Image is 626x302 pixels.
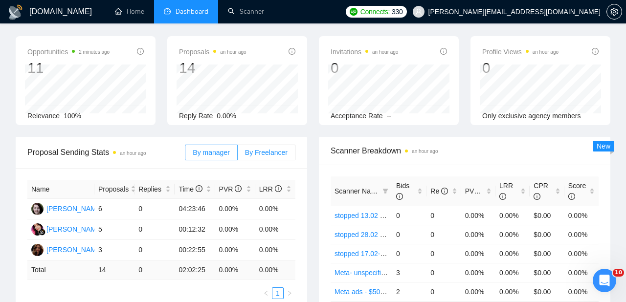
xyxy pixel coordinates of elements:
[564,263,599,282] td: 0.00%
[260,287,272,299] li: Previous Page
[31,204,103,212] a: IG[PERSON_NAME]
[461,244,495,263] td: 0.00%
[530,206,564,225] td: $0.00
[461,282,495,301] td: 0.00%
[134,180,175,199] th: Replies
[335,212,498,219] a: stopped 13.02 - Google&Meta Ads - consult(audit) - AI
[335,187,380,195] span: Scanner Name
[387,112,391,120] span: --
[164,8,171,15] span: dashboard
[284,287,295,299] li: Next Page
[534,193,540,200] span: info-circle
[27,180,94,199] th: Name
[235,185,242,192] span: info-circle
[499,182,513,200] span: LRR
[412,149,438,154] time: an hour ago
[255,199,295,219] td: 0.00%
[495,282,530,301] td: 0.00%
[259,185,282,193] span: LRR
[272,288,283,299] a: 1
[380,184,390,198] span: filter
[31,203,44,215] img: IG
[530,282,564,301] td: $0.00
[593,269,616,292] iframe: Intercom live chat
[179,46,246,58] span: Proposals
[39,229,45,236] img: gigradar-bm.png
[495,263,530,282] td: 0.00%
[530,263,564,282] td: $0.00
[592,48,599,55] span: info-circle
[215,240,255,260] td: 0.00%
[606,4,622,20] button: setting
[134,219,175,240] td: 0
[94,199,134,219] td: 6
[382,188,388,194] span: filter
[193,149,229,156] span: By manager
[287,290,292,296] span: right
[461,225,495,244] td: 0.00%
[426,225,461,244] td: 0
[392,244,426,263] td: 0
[465,187,488,195] span: PVR
[613,269,624,277] span: 10
[219,185,242,193] span: PVR
[27,146,185,158] span: Proposal Sending Stats
[461,206,495,225] td: 0.00%
[392,6,402,17] span: 330
[331,59,398,77] div: 0
[179,59,246,77] div: 14
[275,185,282,192] span: info-circle
[564,244,599,263] td: 0.00%
[335,288,482,296] a: Meta ads - $500+/$30+ - Feedback+/cost1k+ -AI
[134,240,175,260] td: 0
[272,287,284,299] li: 1
[94,240,134,260] td: 3
[392,263,426,282] td: 3
[606,8,622,16] a: setting
[215,219,255,240] td: 0.00%
[263,290,269,296] span: left
[331,112,383,120] span: Acceptance Rate
[331,145,599,157] span: Scanner Breakdown
[220,49,246,55] time: an hour ago
[255,260,295,280] td: 0.00 %
[175,260,215,280] td: 02:02:25
[94,219,134,240] td: 5
[482,112,581,120] span: Only exclusive agency members
[64,112,81,120] span: 100%
[179,185,202,193] span: Time
[335,269,439,277] a: Meta- unspecified - Feedback+ -AI
[392,225,426,244] td: 0
[530,225,564,244] td: $0.00
[27,59,110,77] div: 11
[138,184,163,194] span: Replies
[137,48,144,55] span: info-circle
[441,188,448,194] span: info-circle
[533,49,559,55] time: an hour ago
[94,180,134,199] th: Proposals
[31,245,103,253] a: IK[PERSON_NAME]
[482,46,559,58] span: Profile Views
[392,206,426,225] td: 0
[175,240,215,260] td: 00:22:55
[31,223,44,236] img: NK
[597,142,610,150] span: New
[46,203,103,214] div: [PERSON_NAME]
[372,49,398,55] time: an hour ago
[228,7,264,16] a: searchScanner
[134,199,175,219] td: 0
[331,46,398,58] span: Invitations
[196,185,202,192] span: info-circle
[530,244,564,263] td: $0.00
[564,282,599,301] td: 0.00%
[245,149,288,156] span: By Freelancer
[115,7,144,16] a: homeHome
[396,182,409,200] span: Bids
[175,199,215,219] td: 04:23:46
[426,282,461,301] td: 0
[564,206,599,225] td: 0.00%
[499,193,506,200] span: info-circle
[495,225,530,244] td: 0.00%
[396,193,403,200] span: info-circle
[8,4,23,20] img: logo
